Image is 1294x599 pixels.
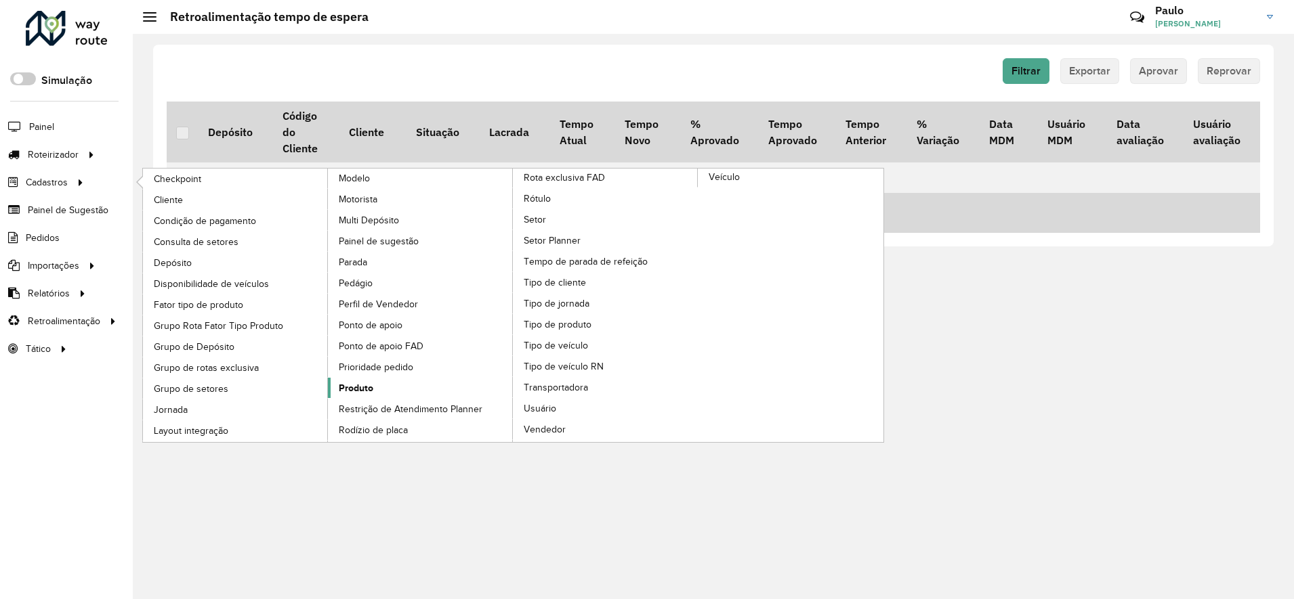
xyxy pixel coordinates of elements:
[524,171,605,185] span: Rota exclusiva FAD
[154,340,234,354] span: Grupo de Depósito
[339,102,406,162] th: Cliente
[836,102,907,162] th: Tempo Anterior
[28,259,79,273] span: Importações
[1003,58,1049,84] button: Filtrar
[328,315,514,335] a: Ponto de apoio
[143,378,329,399] a: Grupo de setores
[1107,102,1184,162] th: Data avaliação
[339,339,423,353] span: Ponto de apoio FAD
[143,169,514,442] a: Modelo
[524,359,604,374] span: Tipo de veículo RN
[154,298,243,312] span: Fator tipo de produto
[328,420,514,440] a: Rodízio de placa
[143,357,329,378] a: Grupo de rotas exclusiva
[143,210,329,231] a: Condição de pagamento
[681,102,758,162] th: % Aprovado
[328,169,698,442] a: Rota exclusiva FAD
[524,401,556,416] span: Usuário
[339,213,399,227] span: Multi Depósito
[480,102,550,162] th: Lacrada
[339,360,413,374] span: Prioridade pedido
[26,175,68,190] span: Cadastros
[328,294,514,314] a: Perfil de Vendedor
[339,381,373,395] span: Produto
[328,399,514,419] a: Restrição de Atendimento Planner
[339,234,419,248] span: Painel de sugestão
[513,209,698,229] a: Setor
[29,120,54,134] span: Painel
[154,193,183,207] span: Cliente
[1011,65,1041,76] span: Filtrar
[513,272,698,292] a: Tipo de cliente
[980,102,1038,162] th: Data MDM
[524,338,588,353] span: Tipo de veículo
[339,255,367,269] span: Parada
[339,192,377,206] span: Motorista
[524,254,648,269] span: Tempo de parada de refeição
[1039,102,1108,162] th: Usuário MDM
[26,231,60,245] span: Pedidos
[709,170,740,184] span: Veículo
[1155,18,1257,30] span: [PERSON_NAME]
[143,420,329,441] a: Layout integração
[143,231,329,252] a: Consulta de setores
[339,297,418,311] span: Perfil de Vendedor
[513,335,698,355] a: Tipo de veículo
[154,256,192,270] span: Depósito
[513,188,698,208] a: Rótulo
[406,102,480,162] th: Situação
[1155,4,1257,17] h3: Paulo
[328,210,514,230] a: Multi Depósito
[199,102,273,162] th: Depósito
[154,214,256,228] span: Condição de pagamento
[143,190,329,210] a: Cliente
[513,356,698,376] a: Tipo de veículo RN
[1184,102,1260,162] th: Usuário avaliação
[1123,3,1152,32] a: Contato Rápido
[339,402,482,416] span: Restrição de Atendimento Planner
[513,314,698,334] a: Tipo de produto
[154,172,201,186] span: Checkpoint
[328,273,514,293] a: Pedágio
[513,293,698,313] a: Tipo de jornada
[41,72,92,89] label: Simulação
[513,419,698,439] a: Vendedor
[328,336,514,356] a: Ponto de apoio FAD
[154,361,259,375] span: Grupo de rotas exclusiva
[328,231,514,251] a: Painel de sugestão
[339,423,408,437] span: Rodízio de placa
[339,276,373,290] span: Pedágio
[143,336,329,357] a: Grupo de Depósito
[28,286,70,301] span: Relatórios
[524,380,588,395] span: Transportadora
[143,294,329,315] a: Fator tipo de produto
[143,252,329,273] a: Depósito
[154,403,188,417] span: Jornada
[524,213,546,227] span: Setor
[154,235,238,249] span: Consulta de setores
[26,342,51,356] span: Tático
[524,234,581,248] span: Setor Planner
[513,251,698,271] a: Tempo de parada de refeição
[524,296,589,311] span: Tipo de jornada
[513,377,698,397] a: Transportadora
[550,102,616,162] th: Tempo Atual
[154,319,283,333] span: Grupo Rota Fator Tipo Produto
[513,398,698,418] a: Usuário
[524,275,586,290] span: Tipo de cliente
[28,314,100,328] span: Retroalimentação
[339,171,370,185] span: Modelo
[28,203,108,217] span: Painel de Sugestão
[759,102,836,162] th: Tempo Aprovado
[28,148,79,162] span: Roteirizador
[524,317,591,332] span: Tipo de produto
[328,252,514,272] a: Parada
[143,169,329,189] a: Checkpoint
[154,382,228,396] span: Grupo de setores
[143,315,329,336] a: Grupo Rota Fator Tipo Produto
[328,189,514,209] a: Motorista
[156,9,369,24] h2: Retroalimentação tempo de espera
[616,102,682,162] th: Tempo Novo
[524,192,551,206] span: Rótulo
[513,230,698,250] a: Setor Planner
